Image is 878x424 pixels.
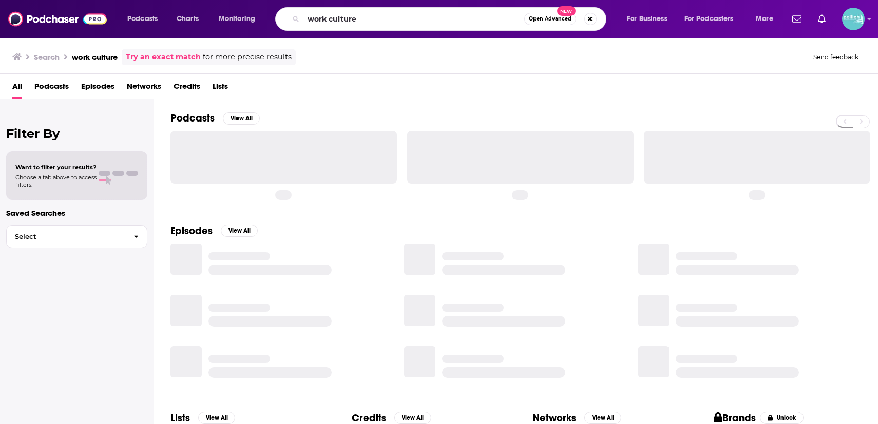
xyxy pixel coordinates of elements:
[760,412,804,424] button: Unlock
[15,174,97,188] span: Choose a tab above to access filters.
[842,8,865,30] img: User Profile
[81,78,114,99] a: Episodes
[34,78,69,99] a: Podcasts
[285,7,616,31] div: Search podcasts, credits, & more...
[6,225,147,248] button: Select
[678,11,749,27] button: open menu
[221,225,258,237] button: View All
[219,12,255,26] span: Monitoring
[394,412,431,424] button: View All
[8,9,107,29] img: Podchaser - Follow, Share and Rate Podcasts
[127,12,158,26] span: Podcasts
[620,11,680,27] button: open menu
[557,6,576,16] span: New
[584,412,621,424] button: View All
[524,13,576,25] button: Open AdvancedNew
[6,126,147,141] h2: Filter By
[126,51,201,63] a: Try an exact match
[756,12,773,26] span: More
[6,208,147,218] p: Saved Searches
[684,12,734,26] span: For Podcasters
[810,53,862,62] button: Send feedback
[170,112,215,125] h2: Podcasts
[303,11,524,27] input: Search podcasts, credits, & more...
[34,52,60,62] h3: Search
[15,164,97,171] span: Want to filter your results?
[842,8,865,30] button: Show profile menu
[198,412,235,424] button: View All
[12,78,22,99] a: All
[213,78,228,99] a: Lists
[72,52,118,62] h3: work culture
[842,8,865,30] span: Logged in as JessicaPellien
[174,78,200,99] a: Credits
[170,225,213,237] h2: Episodes
[627,12,667,26] span: For Business
[127,78,161,99] a: Networks
[749,11,786,27] button: open menu
[203,51,292,63] span: for more precise results
[170,11,205,27] a: Charts
[170,112,260,125] a: PodcastsView All
[788,10,806,28] a: Show notifications dropdown
[7,233,125,240] span: Select
[814,10,830,28] a: Show notifications dropdown
[170,225,258,237] a: EpisodesView All
[177,12,199,26] span: Charts
[120,11,171,27] button: open menu
[223,112,260,125] button: View All
[529,16,571,22] span: Open Advanced
[212,11,269,27] button: open menu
